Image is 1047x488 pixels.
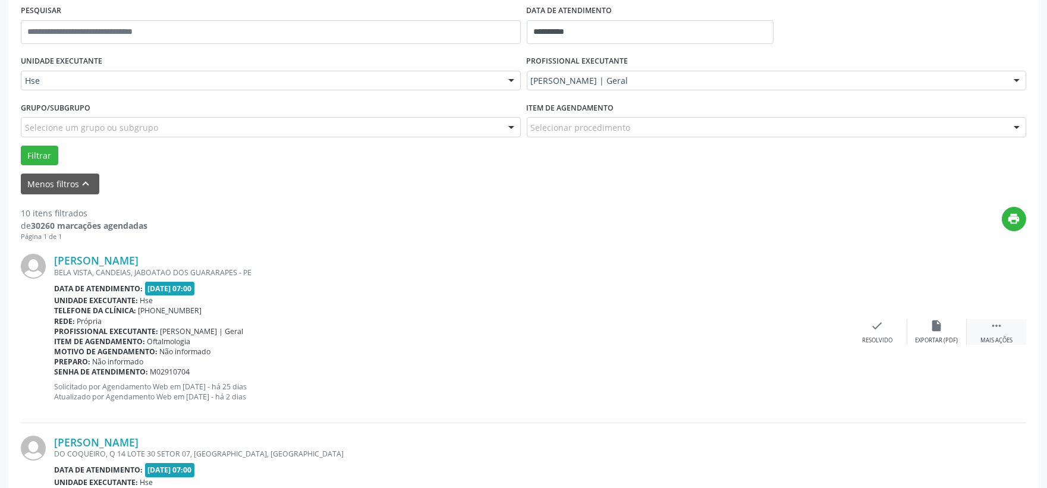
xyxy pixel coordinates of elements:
[54,306,136,316] b: Telefone da clínica:
[25,121,158,134] span: Selecione um grupo ou subgrupo
[54,357,90,367] b: Preparo:
[139,306,202,316] span: [PHONE_NUMBER]
[54,367,148,377] b: Senha de atendimento:
[54,326,158,336] b: Profissional executante:
[54,267,848,278] div: BELA VISTA, CANDEIAS, JABOATAO DOS GUARARAPES - PE
[54,347,158,357] b: Motivo de agendamento:
[862,336,892,345] div: Resolvido
[54,295,138,306] b: Unidade executante:
[140,295,153,306] span: Hse
[21,207,147,219] div: 10 itens filtrados
[147,336,191,347] span: Oftalmologia
[145,463,195,477] span: [DATE] 07:00
[990,319,1003,332] i: 
[80,177,93,190] i: keyboard_arrow_up
[140,477,153,487] span: Hse
[531,121,631,134] span: Selecionar procedimento
[21,52,102,71] label: UNIDADE EXECUTANTE
[93,357,144,367] span: Não informado
[527,99,614,117] label: Item de agendamento
[54,436,139,449] a: [PERSON_NAME]
[21,174,99,194] button: Menos filtroskeyboard_arrow_up
[25,75,496,87] span: Hse
[31,220,147,231] strong: 30260 marcações agendadas
[21,99,90,117] label: Grupo/Subgrupo
[54,316,75,326] b: Rede:
[21,436,46,461] img: img
[21,219,147,232] div: de
[54,336,145,347] b: Item de agendamento:
[21,2,61,20] label: PESQUISAR
[916,336,958,345] div: Exportar (PDF)
[54,284,143,294] b: Data de atendimento:
[145,282,195,295] span: [DATE] 07:00
[531,75,1002,87] span: [PERSON_NAME] | Geral
[527,2,612,20] label: DATA DE ATENDIMENTO
[54,254,139,267] a: [PERSON_NAME]
[161,326,244,336] span: [PERSON_NAME] | Geral
[77,316,102,326] span: Própria
[54,449,848,459] div: DO COQUEIRO, Q 14 LOTE 30 SETOR 07, [GEOGRAPHIC_DATA], [GEOGRAPHIC_DATA]
[160,347,211,357] span: Não informado
[150,367,190,377] span: M02910704
[871,319,884,332] i: check
[527,52,628,71] label: PROFISSIONAL EXECUTANTE
[21,254,46,279] img: img
[54,477,138,487] b: Unidade executante:
[54,382,848,402] p: Solicitado por Agendamento Web em [DATE] - há 25 dias Atualizado por Agendamento Web em [DATE] - ...
[54,465,143,475] b: Data de atendimento:
[1002,207,1026,231] button: print
[21,146,58,166] button: Filtrar
[21,232,147,242] div: Página 1 de 1
[980,336,1013,345] div: Mais ações
[1008,212,1021,225] i: print
[930,319,944,332] i: insert_drive_file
